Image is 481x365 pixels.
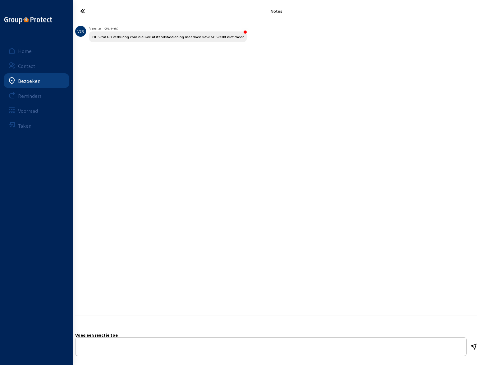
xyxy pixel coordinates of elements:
[4,118,69,133] a: Taken
[4,88,69,103] a: Reminders
[104,26,118,30] span: Gisteren
[4,103,69,118] a: Voorraad
[4,43,69,58] a: Home
[18,123,31,129] div: Taken
[4,17,52,24] img: logo-oneline.png
[18,48,32,54] div: Home
[75,26,86,37] div: VER
[18,108,38,114] div: Voorraad
[4,58,69,73] a: Contact
[75,333,477,337] h5: Voeg een reactie toe
[92,35,244,39] div: OH wtw 60 verhuring cora nieuwe afstandsbediening meedoen wtw 60 werkt niet meer
[89,26,101,30] span: Veerle
[4,73,69,88] a: Bezoeken
[140,8,413,14] div: Notes
[18,93,42,99] div: Reminders
[18,63,35,69] div: Contact
[18,78,40,84] div: Bezoeken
